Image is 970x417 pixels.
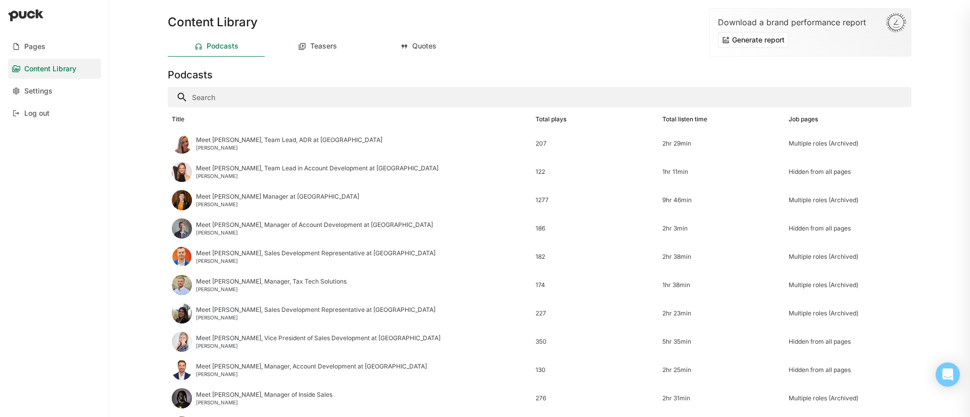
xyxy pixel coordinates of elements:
[207,42,238,51] div: Podcasts
[662,225,781,232] div: 2hr 3min
[789,140,907,147] div: Multiple roles (Archived)
[196,371,427,377] div: [PERSON_NAME]
[662,282,781,289] div: 1hr 38min
[196,193,359,200] div: Meet [PERSON_NAME] Manager at [GEOGRAPHIC_DATA]
[789,116,818,123] div: Job pages
[789,225,907,232] div: Hidden from all pages
[196,314,435,320] div: [PERSON_NAME]
[196,363,427,370] div: Meet [PERSON_NAME], Manager, Account Development at [GEOGRAPHIC_DATA]
[662,168,781,175] div: 1hr 11min
[536,225,654,232] div: 186
[196,136,382,144] div: Meet [PERSON_NAME], Team Lead, ADR at [GEOGRAPHIC_DATA]
[789,366,907,374] div: Hidden from all pages
[168,69,213,81] h3: Podcasts
[789,168,907,175] div: Hidden from all pages
[536,140,654,147] div: 207
[536,197,654,204] div: 1277
[789,338,907,345] div: Hidden from all pages
[789,282,907,289] div: Multiple roles (Archived)
[662,116,707,123] div: Total listen time
[196,145,382,151] div: [PERSON_NAME]
[718,17,903,28] div: Download a brand performance report
[8,81,101,101] a: Settings
[196,173,439,179] div: [PERSON_NAME]
[24,65,76,73] div: Content Library
[24,109,50,118] div: Log out
[536,310,654,317] div: 227
[718,32,789,48] button: Generate report
[196,201,359,207] div: [PERSON_NAME]
[24,87,53,96] div: Settings
[196,250,435,257] div: Meet [PERSON_NAME], Sales Development Representative at [GEOGRAPHIC_DATA]
[662,197,781,204] div: 9hr 46min
[789,395,907,402] div: Multiple roles (Archived)
[172,116,184,123] div: Title
[536,395,654,402] div: 276
[662,366,781,374] div: 2hr 25min
[536,282,654,289] div: 174
[936,362,960,387] div: Open Intercom Messenger
[412,42,437,51] div: Quotes
[310,42,337,51] div: Teasers
[789,197,907,204] div: Multiple roles (Archived)
[536,253,654,260] div: 182
[662,338,781,345] div: 5hr 35min
[536,168,654,175] div: 122
[196,391,332,398] div: Meet [PERSON_NAME], Manager of Inside Sales
[536,366,654,374] div: 130
[662,140,781,147] div: 2hr 29min
[8,59,101,79] a: Content Library
[196,165,439,172] div: Meet [PERSON_NAME], Team Lead in Account Development at [GEOGRAPHIC_DATA]
[8,36,101,57] a: Pages
[536,116,566,123] div: Total plays
[196,286,347,292] div: [PERSON_NAME]
[196,343,441,349] div: [PERSON_NAME]
[196,278,347,285] div: Meet [PERSON_NAME], Manager, Tax Tech Solutions
[168,87,911,107] input: Search
[886,13,907,33] img: Sun-D3Rjj4Si.svg
[662,253,781,260] div: 2hr 38min
[168,16,258,28] h1: Content Library
[789,310,907,317] div: Multiple roles (Archived)
[196,258,435,264] div: [PERSON_NAME]
[662,395,781,402] div: 2hr 31min
[789,253,907,260] div: Multiple roles (Archived)
[196,229,433,236] div: [PERSON_NAME]
[196,335,441,342] div: Meet [PERSON_NAME], Vice President of Sales Development at [GEOGRAPHIC_DATA]
[196,306,435,313] div: Meet [PERSON_NAME], Sales Development Representative at [GEOGRAPHIC_DATA]
[196,221,433,228] div: Meet [PERSON_NAME], Manager of Account Development at [GEOGRAPHIC_DATA]
[24,42,45,51] div: Pages
[662,310,781,317] div: 2hr 23min
[536,338,654,345] div: 350
[196,399,332,405] div: [PERSON_NAME]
